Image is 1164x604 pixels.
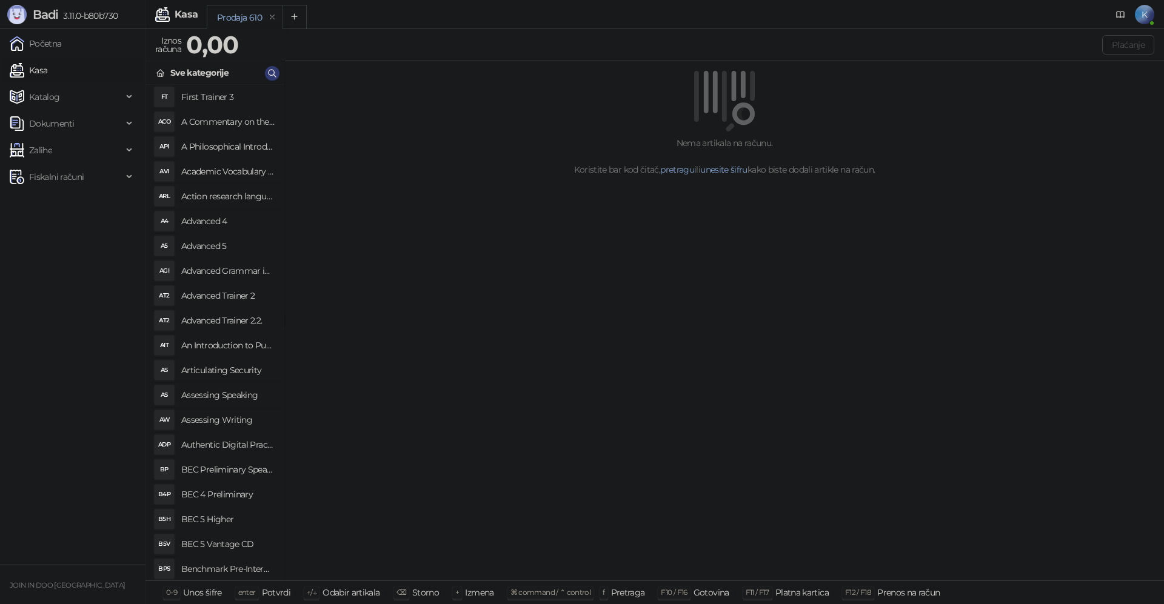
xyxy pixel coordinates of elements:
[262,585,291,600] div: Potvrdi
[155,485,174,504] div: B4P
[412,585,439,600] div: Storno
[181,211,275,231] h4: Advanced 4
[603,588,604,597] span: f
[155,410,174,430] div: AW
[155,286,174,305] div: AT2
[264,12,280,22] button: remove
[181,87,275,107] h4: First Trainer 3
[181,336,275,355] h4: An Introduction to Public International Law
[845,588,871,597] span: F12 / F18
[153,33,184,57] div: Iznos računa
[396,588,406,597] span: ⌫
[7,5,27,24] img: Logo
[155,236,174,256] div: A5
[510,588,591,597] span: ⌘ command / ⌃ control
[700,164,748,175] a: unesite šifru
[181,261,275,280] h4: Advanced Grammar in Use
[58,10,118,21] span: 3.11.0-b80b730
[283,5,307,29] button: Add tab
[694,585,729,600] div: Gotovina
[181,112,275,131] h4: A Commentary on the International Convent on Civil and Political Rights
[181,410,275,430] h4: Assessing Writing
[33,7,58,22] span: Badi
[181,162,275,181] h4: Academic Vocabulary in Use
[307,588,316,597] span: ↑/↓
[181,485,275,504] h4: BEC 4 Preliminary
[181,286,275,305] h4: Advanced Trainer 2
[181,559,275,579] h4: Benchmark Pre-Intermediate SB
[181,435,275,454] h4: Authentic Digital Practice Tests, Static online 1ed
[746,588,769,597] span: F11 / F17
[181,460,275,479] h4: BEC Preliminary Speaking Test
[155,187,174,206] div: ARL
[877,585,940,600] div: Prenos na račun
[155,534,174,554] div: B5V
[1111,5,1130,24] a: Dokumentacija
[29,85,60,109] span: Katalog
[1135,5,1154,24] span: K
[166,588,177,597] span: 0-9
[217,11,262,24] div: Prodaja 610
[29,111,74,136] span: Dokumenti
[465,585,493,600] div: Izmena
[181,385,275,405] h4: Assessing Speaking
[455,588,459,597] span: +
[155,261,174,280] div: AGI
[155,385,174,405] div: AS
[181,137,275,156] h4: A Philosophical Introduction to Human Rights
[155,87,174,107] div: FT
[10,58,47,82] a: Kasa
[155,336,174,355] div: AIT
[155,137,174,156] div: API
[29,165,84,189] span: Fiskalni računi
[155,112,174,131] div: ACO
[10,32,62,56] a: Početna
[155,311,174,330] div: AT2
[155,162,174,181] div: AVI
[181,187,275,206] h4: Action research language teaching
[183,585,222,600] div: Unos šifre
[181,509,275,529] h4: BEC 5 Higher
[323,585,380,600] div: Odabir artikala
[1102,35,1154,55] button: Plaćanje
[661,588,687,597] span: F10 / F16
[155,559,174,579] div: BPS
[175,10,198,19] div: Kasa
[660,164,694,175] a: pretragu
[155,360,174,380] div: AS
[181,534,275,554] h4: BEC 5 Vantage CD
[181,236,275,256] h4: Advanced 5
[238,588,256,597] span: enter
[146,85,284,580] div: grid
[299,136,1149,176] div: Nema artikala na računu. Koristite bar kod čitač, ili kako biste dodali artikle na račun.
[181,311,275,330] h4: Advanced Trainer 2.2.
[155,435,174,454] div: ADP
[29,138,52,162] span: Zalihe
[155,509,174,529] div: B5H
[186,30,238,59] strong: 0,00
[155,211,174,231] div: A4
[170,66,229,79] div: Sve kategorije
[181,360,275,380] h4: Articulating Security
[775,585,829,600] div: Platna kartica
[10,581,125,589] small: JOIN IN DOO [GEOGRAPHIC_DATA]
[155,460,174,479] div: BP
[611,585,645,600] div: Pretraga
